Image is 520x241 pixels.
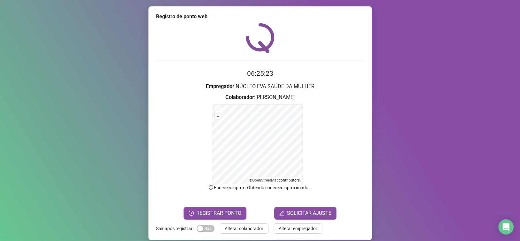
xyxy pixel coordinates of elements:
[246,23,275,53] img: QRPoint
[274,207,336,220] button: editSOLICITAR AJUSTE
[247,70,273,77] time: 06:25:23
[156,184,364,191] p: Endereço aprox. : Obtendo endereço aproximado...
[225,94,254,100] strong: Colaborador
[156,82,364,91] h3: : NÚCLEO EVA SAÚDE DA MULHER
[252,178,279,183] a: OpenStreetMap
[184,207,246,220] button: REGISTRAR PONTO
[196,209,241,217] span: REGISTRAR PONTO
[215,107,221,113] button: +
[498,219,514,235] div: Open Intercom Messenger
[279,211,284,216] span: edit
[279,225,317,232] span: Alterar empregador
[156,223,197,234] label: Sair após registrar
[225,225,263,232] span: Alterar colaborador
[220,223,268,234] button: Alterar colaborador
[215,113,221,120] button: –
[156,13,364,20] div: Registro de ponto web
[189,211,194,216] span: clock-circle
[208,184,214,190] span: info-circle
[249,178,301,183] li: © contributors.
[287,209,331,217] span: SOLICITAR AJUSTE
[206,83,234,89] strong: Empregador
[274,223,322,234] button: Alterar empregador
[156,93,364,102] h3: : [PERSON_NAME]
